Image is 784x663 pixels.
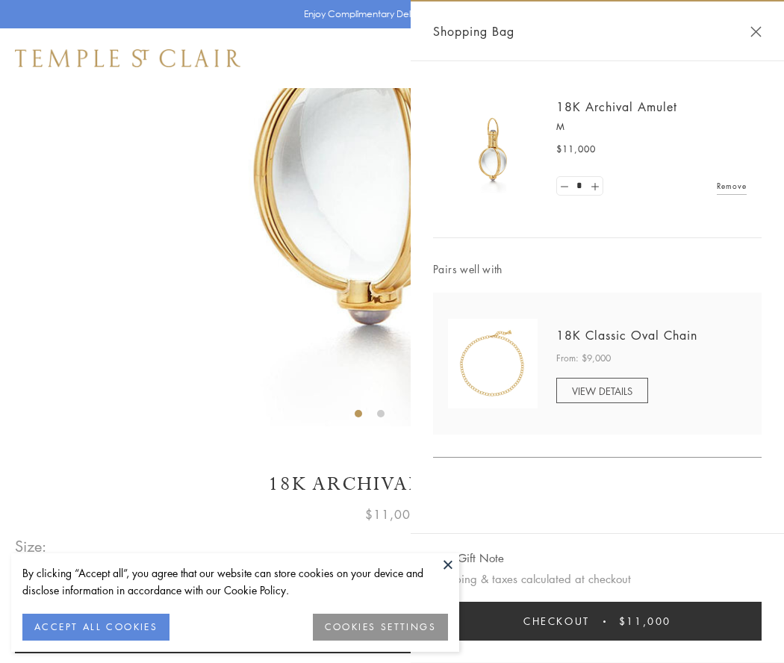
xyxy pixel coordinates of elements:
[304,7,473,22] p: Enjoy Complimentary Delivery & Returns
[433,261,762,278] span: Pairs well with
[556,327,697,343] a: 18K Classic Oval Chain
[22,564,448,599] div: By clicking “Accept all”, you agree that our website can store cookies on your device and disclos...
[572,384,632,398] span: VIEW DETAILS
[15,534,48,558] span: Size:
[365,505,419,524] span: $11,000
[557,177,572,196] a: Set quantity to 0
[15,49,240,67] img: Temple St. Clair
[523,613,590,629] span: Checkout
[448,319,538,408] img: N88865-OV18
[556,378,648,403] a: VIEW DETAILS
[433,570,762,588] p: Shipping & taxes calculated at checkout
[556,351,611,366] span: From: $9,000
[433,549,504,567] button: Add Gift Note
[556,99,677,115] a: 18K Archival Amulet
[619,613,671,629] span: $11,000
[717,178,747,194] a: Remove
[750,26,762,37] button: Close Shopping Bag
[313,614,448,641] button: COOKIES SETTINGS
[15,471,769,497] h1: 18K Archival Amulet
[556,142,596,157] span: $11,000
[22,614,169,641] button: ACCEPT ALL COOKIES
[448,105,538,194] img: 18K Archival Amulet
[556,119,747,134] p: M
[433,22,514,41] span: Shopping Bag
[587,177,602,196] a: Set quantity to 2
[433,602,762,641] button: Checkout $11,000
